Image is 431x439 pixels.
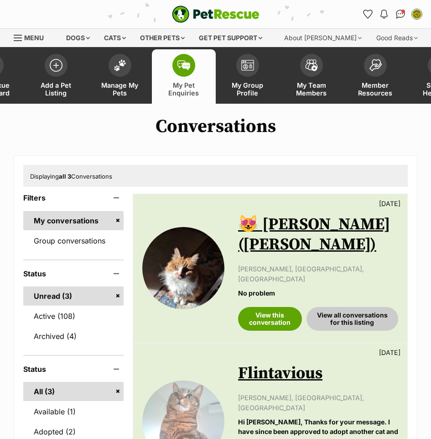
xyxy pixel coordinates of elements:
[369,59,382,71] img: member-resources-icon-8e73f808a243e03378d46382f2149f9095a855e16c252ad45f914b54edf8863c.svg
[134,29,191,47] div: Other pets
[14,29,50,45] a: Menu
[192,29,269,47] div: Get pet support
[23,382,124,401] a: All (3)
[379,199,400,208] p: [DATE]
[36,81,77,97] span: Add a Pet Listing
[23,231,124,250] a: Group conversations
[238,214,390,255] a: 😻 [PERSON_NAME] ([PERSON_NAME])
[172,5,260,23] img: logo-e224e6f780fb5917bec1dbf3a21bbac754714ae5b6737aabdf751b685950b380.svg
[412,10,421,19] img: Tianna Kundert profile pic
[238,307,302,331] a: View this conversation
[23,365,124,373] header: Status
[379,348,400,357] p: [DATE]
[396,10,405,19] img: chat-41dd97257d64d25036548639549fe6c8038ab92f7586957e7f3b1b290dea8141.svg
[88,49,152,104] a: Manage My Pets
[24,49,88,104] a: Add a Pet Listing
[280,49,343,104] a: My Team Members
[227,81,268,97] span: My Group Profile
[23,307,124,326] a: Active (108)
[238,288,398,298] p: No problem
[355,81,396,97] span: Member Resources
[370,29,424,47] div: Good Reads
[238,264,398,284] p: [PERSON_NAME], [GEOGRAPHIC_DATA], [GEOGRAPHIC_DATA]
[172,5,260,23] a: PetRescue
[23,327,124,346] a: Archived (4)
[60,29,96,47] div: Dogs
[23,286,124,306] a: Unread (3)
[343,49,407,104] a: Member Resources
[377,7,391,21] button: Notifications
[278,29,368,47] div: About [PERSON_NAME]
[23,270,124,278] header: Status
[98,29,132,47] div: Cats
[23,211,124,230] a: My conversations
[306,307,398,331] a: View all conversations for this listing
[142,227,224,309] img: 😻 Eugene (Gene)
[216,49,280,104] a: My Group Profile
[59,173,71,180] strong: all 3
[360,7,424,21] ul: Account quick links
[305,59,318,71] img: team-members-icon-5396bd8760b3fe7c0b43da4ab00e1e3bb1a5d9ba89233759b79545d2d3fc5d0d.svg
[291,81,332,97] span: My Team Members
[393,7,408,21] a: Conversations
[238,363,322,384] a: Flintavious
[24,34,44,42] span: Menu
[238,393,398,413] p: [PERSON_NAME], [GEOGRAPHIC_DATA], [GEOGRAPHIC_DATA]
[30,173,112,180] span: Displaying Conversations
[163,81,204,97] span: My Pet Enquiries
[241,60,254,71] img: group-profile-icon-3fa3cf56718a62981997c0bc7e787c4b2cf8bcc04b72c1350f741eb67cf2f40e.svg
[410,7,424,21] button: My account
[114,59,126,71] img: manage-my-pets-icon-02211641906a0b7f246fdf0571729dbe1e7629f14944591b6c1af311fb30b64b.svg
[50,59,62,72] img: add-pet-listing-icon-0afa8454b4691262ce3f59096e99ab1cd57d4a30225e0717b998d2c9b9846f56.svg
[23,402,124,421] a: Available (1)
[152,49,216,104] a: My Pet Enquiries
[23,194,124,202] header: Filters
[177,60,190,70] img: pet-enquiries-icon-7e3ad2cf08bfb03b45e93fb7055b45f3efa6380592205ae92323e6603595dc1f.svg
[99,81,140,97] span: Manage My Pets
[360,7,375,21] a: Favourites
[380,10,388,19] img: notifications-46538b983faf8c2785f20acdc204bb7945ddae34d4c08c2a6579f10ce5e182be.svg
